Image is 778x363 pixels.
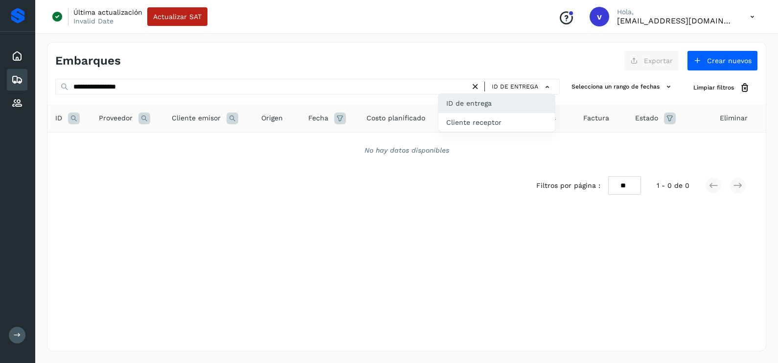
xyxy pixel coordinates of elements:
span: Actualizar SAT [153,13,202,20]
p: Última actualización [73,8,142,17]
div: ID de entrega [438,94,555,113]
div: Inicio [7,45,27,67]
button: Actualizar SAT [147,7,207,26]
p: Invalid Date [73,17,114,25]
p: Hola, [617,8,734,16]
div: Proveedores [7,92,27,114]
p: vaymartinez@niagarawater.com [617,16,734,25]
div: Cliente receptor [438,113,555,132]
div: Embarques [7,69,27,91]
